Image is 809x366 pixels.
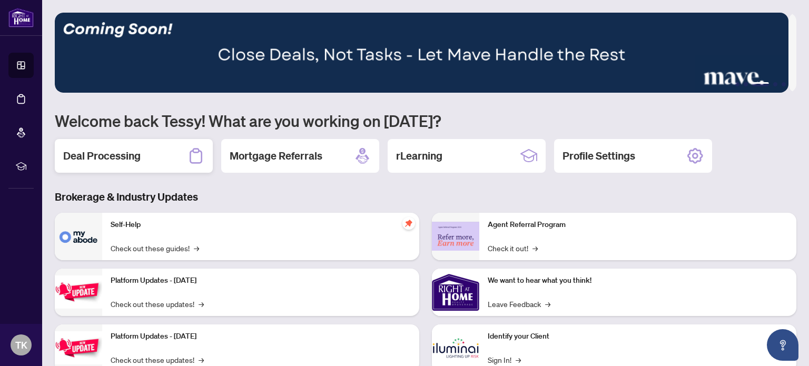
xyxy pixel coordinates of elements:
[488,275,788,286] p: We want to hear what you think!
[432,222,479,251] img: Agent Referral Program
[735,82,739,86] button: 1
[230,149,322,163] h2: Mortgage Referrals
[111,331,411,342] p: Platform Updates - [DATE]
[782,82,786,86] button: 5
[55,275,102,309] img: Platform Updates - July 21, 2025
[516,354,521,365] span: →
[15,338,27,352] span: TK
[752,82,769,86] button: 3
[488,331,788,342] p: Identify your Client
[402,217,415,230] span: pushpin
[545,298,550,310] span: →
[432,269,479,316] img: We want to hear what you think!
[111,275,411,286] p: Platform Updates - [DATE]
[8,8,34,27] img: logo
[111,354,204,365] a: Check out these updates!→
[396,149,442,163] h2: rLearning
[111,219,411,231] p: Self-Help
[199,354,204,365] span: →
[488,242,538,254] a: Check it out!→
[55,213,102,260] img: Self-Help
[488,354,521,365] a: Sign In!→
[199,298,204,310] span: →
[55,111,796,131] h1: Welcome back Tessy! What are you working on [DATE]?
[111,242,199,254] a: Check out these guides!→
[488,219,788,231] p: Agent Referral Program
[55,190,796,204] h3: Brokerage & Industry Updates
[111,298,204,310] a: Check out these updates!→
[773,82,777,86] button: 4
[532,242,538,254] span: →
[55,13,788,93] img: Slide 2
[488,298,550,310] a: Leave Feedback→
[563,149,635,163] h2: Profile Settings
[63,149,141,163] h2: Deal Processing
[767,329,798,361] button: Open asap
[55,331,102,364] img: Platform Updates - July 8, 2025
[194,242,199,254] span: →
[744,82,748,86] button: 2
